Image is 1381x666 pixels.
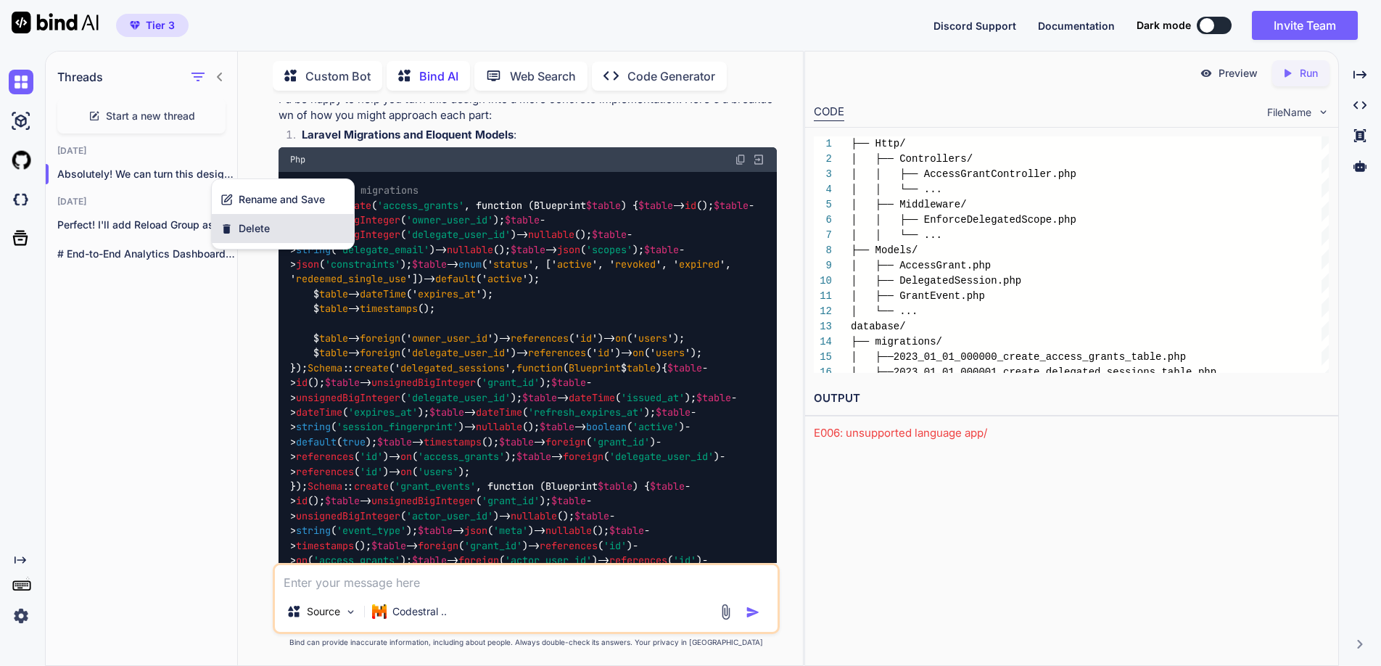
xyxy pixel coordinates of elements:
[615,258,656,271] span: revoked
[638,332,667,345] span: users
[603,539,627,552] span: 'id'
[296,495,308,508] span: id
[371,495,476,508] span: unsignedBigInteger
[933,20,1016,32] span: Discord Support
[609,451,714,464] span: 'delegate_user_id'
[586,421,627,434] span: boolean
[57,167,237,181] p: Absolutely! We can turn this design into...
[667,361,702,374] span: $table
[851,168,1076,180] span: │ │ ├── AccessGrantController.php
[296,243,331,256] span: string
[212,185,354,214] button: Rename and Save
[447,243,493,256] span: nullable
[57,218,237,232] p: Perfect! I'll add Reload Group as the...
[814,182,832,197] div: 4
[1252,11,1358,40] button: Invite Team
[933,18,1016,33] button: Discord Support
[609,554,667,567] span: references
[615,332,627,345] span: on
[851,351,894,363] span: │ ├──
[1219,66,1258,81] p: Preview
[1200,67,1213,80] img: preview
[609,524,644,537] span: $table
[644,243,679,256] span: $table
[419,67,458,85] p: Bind AI
[424,435,482,448] span: timestamps
[621,391,685,404] span: 'issued_at'
[291,184,419,197] span: // Database migrations
[814,365,832,380] div: 16
[325,495,360,508] span: $table
[814,104,844,121] div: CODE
[563,451,603,464] span: foreign
[354,361,389,374] span: create
[296,554,308,567] span: on
[116,14,189,37] button: premiumTier 3
[212,214,354,243] button: Delete
[1038,18,1115,33] button: Documentation
[851,275,1021,287] span: │ ├── DelegatedSession.php
[239,192,325,207] span: Rename and Save
[598,347,609,360] span: id
[580,332,592,345] span: id
[345,606,357,618] img: Pick Models
[1267,105,1311,120] span: FileName
[412,258,447,271] span: $table
[586,199,621,212] span: $table
[814,228,832,243] div: 7
[851,321,906,332] span: database/
[360,332,400,345] span: foreign
[528,406,644,419] span: 'refresh_expires_at'
[592,435,650,448] span: 'grant_id'
[569,361,621,374] span: Blueprint
[337,243,429,256] span: 'delegate_email'
[371,539,406,552] span: $table
[46,145,237,157] h2: [DATE]
[458,258,482,271] span: enum
[296,273,406,286] span: redeemed_single_use
[296,539,354,552] span: timestamps
[273,637,780,648] p: Bind can provide inaccurate information, including about people. Always double-check its answers....
[586,243,632,256] span: 'scopes'
[487,273,522,286] span: active
[735,154,746,165] img: copy
[412,347,505,360] span: delegate_user_id
[638,199,673,212] span: $table
[551,377,586,390] span: $table
[239,221,270,236] span: Delete
[814,350,832,365] div: 15
[106,109,195,123] span: Start a new thread
[296,258,319,271] span: json
[650,480,685,493] span: $table
[574,509,609,522] span: $table
[1137,18,1191,33] span: Dark mode
[342,435,366,448] span: true
[319,332,348,345] span: table
[528,229,574,242] span: nullable
[429,406,464,419] span: $table
[851,138,906,149] span: ├── Http/
[412,554,447,567] span: $table
[313,554,400,567] span: 'access_grants'
[435,273,476,286] span: default
[372,604,387,619] img: Codestral 25.01
[511,509,557,522] span: nullable
[418,524,453,537] span: $table
[464,539,522,552] span: 'grant_id'
[814,152,832,167] div: 2
[395,480,476,493] span: 'grant_events'
[851,260,991,271] span: │ ├── AccessGrant.php
[1038,20,1115,32] span: Documentation
[9,187,33,212] img: darkCloudIdeIcon
[146,18,175,33] span: Tier 3
[337,421,458,434] span: 'session_fingerprint'
[360,347,400,360] span: foreign
[46,196,237,207] h2: [DATE]
[516,451,551,464] span: $table
[377,199,464,212] span: 'access_grants'
[319,287,348,300] span: table
[392,604,447,619] p: Codestral ..
[476,421,522,434] span: nullable
[406,509,493,522] span: 'actor_user_id'
[851,214,1076,226] span: │ │ ├── EnforceDelegatedScope.php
